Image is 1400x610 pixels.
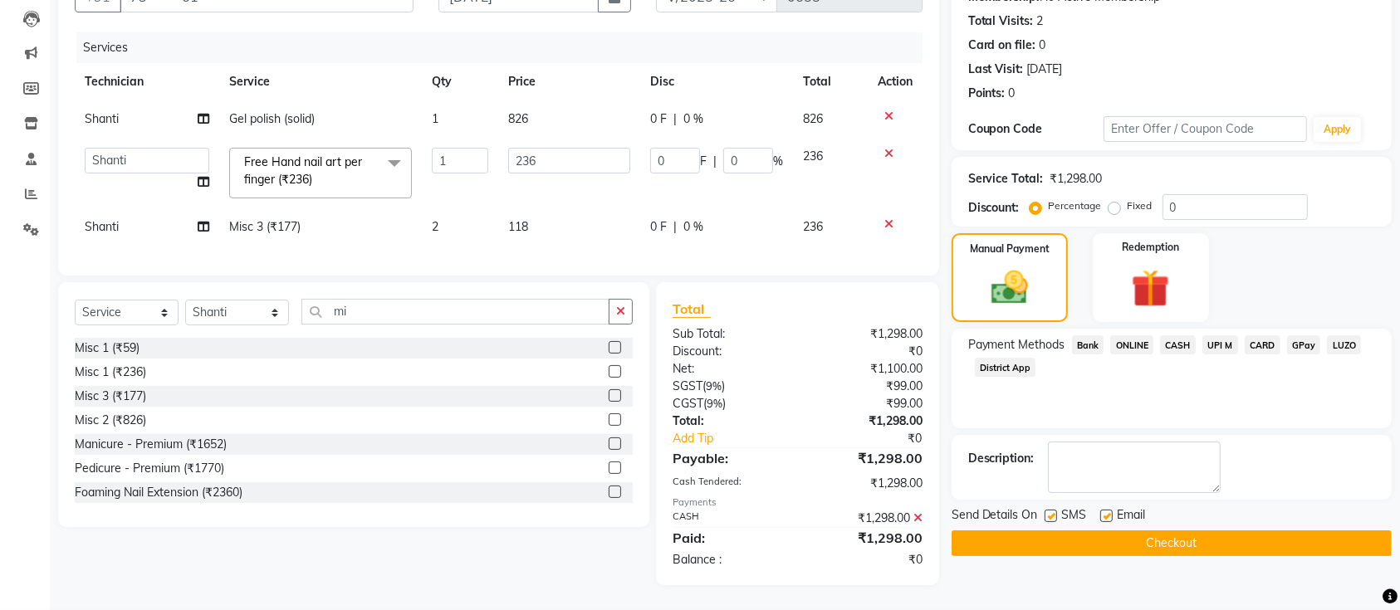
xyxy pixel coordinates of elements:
div: Net: [660,360,797,378]
div: Description: [968,450,1035,467]
div: 0 [1040,37,1046,54]
div: Misc 1 (₹236) [75,364,146,381]
span: 236 [803,149,823,163]
div: Total Visits: [968,12,1034,30]
div: ₹1,298.00 [1050,170,1103,188]
div: CASH [660,510,797,527]
div: 2 [1037,12,1044,30]
div: ( ) [660,378,797,395]
span: Free Hand nail art per finger (₹236) [244,154,362,187]
span: 1 [432,111,438,126]
label: Redemption [1122,240,1179,255]
span: 0 % [683,110,703,128]
span: ONLINE [1110,335,1153,354]
div: ₹99.00 [797,395,934,412]
span: District App [975,358,1036,377]
div: Total: [660,412,797,430]
div: Pedicure - Premium (₹1770) [75,460,224,477]
th: Technician [75,63,219,100]
th: Qty [422,63,498,100]
img: _cash.svg [980,266,1040,309]
span: 9% [706,379,722,393]
a: Add Tip [660,430,820,447]
a: x [312,172,320,187]
label: Fixed [1128,198,1153,213]
div: ₹1,100.00 [797,360,934,378]
span: 2 [432,219,438,234]
span: 0 F [650,218,667,236]
span: 9% [707,397,722,410]
span: Send Details On [952,506,1038,527]
div: ₹1,298.00 [797,475,934,492]
span: 118 [508,219,528,234]
th: Price [498,63,640,100]
img: _gift.svg [1119,265,1182,312]
span: Email [1118,506,1146,527]
div: ₹99.00 [797,378,934,395]
div: Discount: [660,343,797,360]
div: ₹0 [797,343,934,360]
span: GPay [1287,335,1321,354]
label: Manual Payment [970,242,1050,256]
div: Payable: [660,448,797,468]
span: CARD [1245,335,1280,354]
div: ₹0 [797,551,934,569]
button: Checkout [952,530,1392,556]
div: Balance : [660,551,797,569]
div: Last Visit: [968,61,1024,78]
input: Search or Scan [301,299,609,325]
span: SGST [673,378,702,393]
div: Payments [673,495,923,510]
span: F [700,153,707,170]
th: Action [868,63,923,100]
div: Coupon Code [968,120,1104,138]
div: ₹1,298.00 [797,325,934,343]
span: 0 % [683,218,703,236]
div: Misc 3 (₹177) [75,388,146,405]
div: Points: [968,85,1006,102]
div: Foaming Nail Extension (₹2360) [75,484,242,501]
span: | [673,110,677,128]
span: Payment Methods [968,336,1065,354]
div: Services [76,32,935,63]
div: Discount: [968,199,1020,217]
div: Paid: [660,528,797,548]
div: ₹1,298.00 [797,412,934,430]
span: LUZO [1327,335,1361,354]
input: Enter Offer / Coupon Code [1104,116,1307,142]
div: ( ) [660,395,797,412]
div: ₹0 [820,430,935,447]
div: 0 [1009,85,1016,102]
span: Total [673,300,711,318]
div: ₹1,298.00 [797,528,934,548]
div: ₹1,298.00 [797,510,934,527]
span: CASH [1160,335,1196,354]
span: Misc 3 (₹177) [229,219,301,234]
button: Apply [1314,117,1361,142]
th: Total [793,63,868,100]
span: | [713,153,717,170]
div: Misc 1 (₹59) [75,339,140,357]
div: Misc 2 (₹826) [75,412,146,429]
th: Service [219,63,422,100]
th: Disc [640,63,793,100]
div: [DATE] [1027,61,1063,78]
span: Shanti [85,111,119,126]
span: UPI M [1202,335,1238,354]
span: | [673,218,677,236]
span: SMS [1062,506,1087,527]
span: 826 [803,111,823,126]
span: Bank [1072,335,1104,354]
span: 826 [508,111,528,126]
span: % [773,153,783,170]
div: Service Total: [968,170,1044,188]
div: Sub Total: [660,325,797,343]
label: Percentage [1049,198,1102,213]
span: 236 [803,219,823,234]
span: 0 F [650,110,667,128]
div: Cash Tendered: [660,475,797,492]
span: CGST [673,396,703,411]
span: Gel polish (solid) [229,111,315,126]
div: Manicure - Premium (₹1652) [75,436,227,453]
span: Shanti [85,219,119,234]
